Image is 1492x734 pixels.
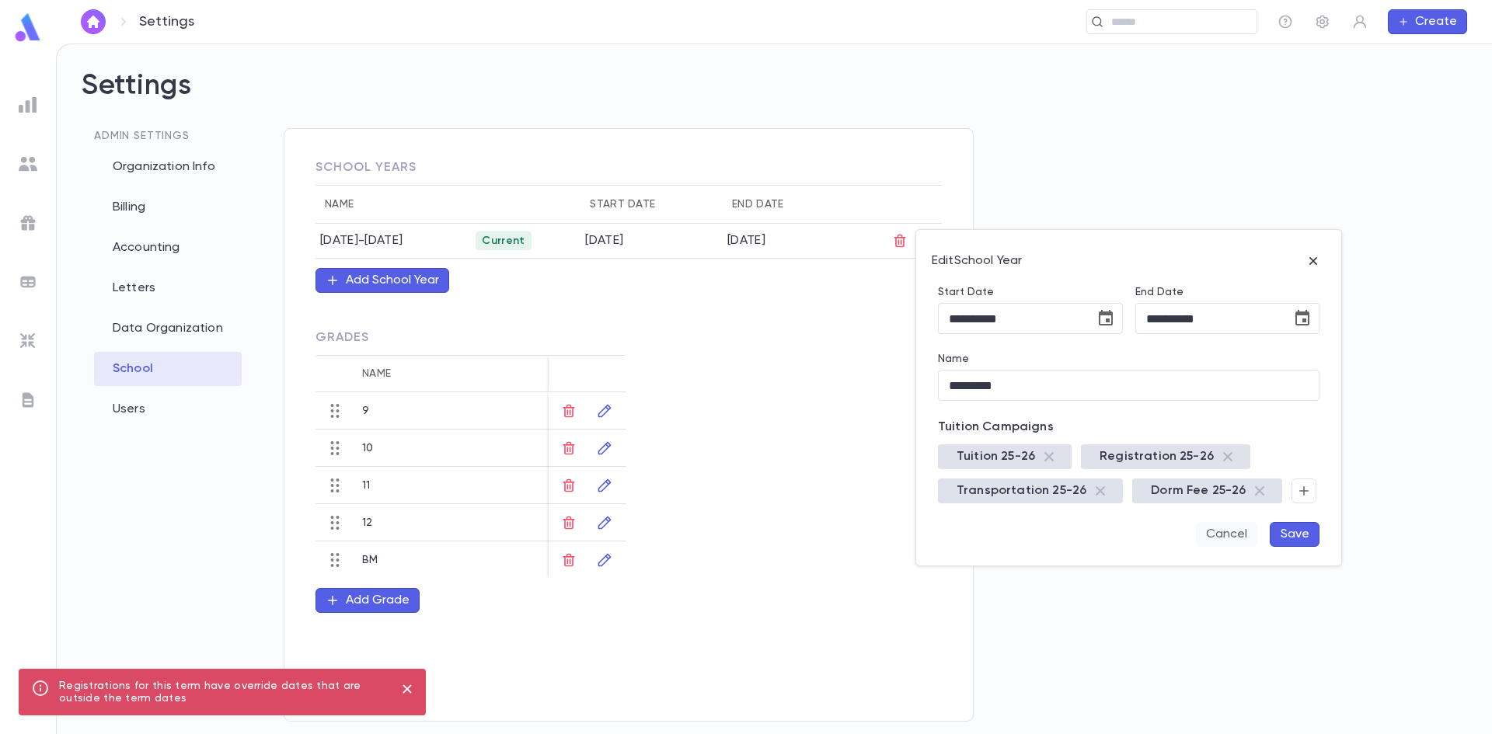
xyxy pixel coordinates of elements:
button: Choose date, selected date is Aug 12, 2026 [1287,303,1318,334]
span: Registration 25-26 [1090,449,1223,464]
p: Tuition Campaigns [938,419,1319,444]
button: Choose date, selected date is Sep 1, 2025 [1090,303,1121,334]
div: Transportation 25-26 [938,478,1123,503]
div: Registration 25-26 [1081,444,1250,469]
p: Edit School Year [932,253,1022,269]
label: End Date [1135,286,1320,298]
label: Name [938,353,970,365]
button: close [395,677,420,701]
div: Tuition 25-26 [938,444,1072,469]
div: Dorm Fee 25-26 [1132,478,1282,503]
button: Cancel [1196,522,1257,547]
button: Save [1270,522,1319,547]
span: Transportation 25-26 [947,483,1096,499]
span: Dorm Fee 25-26 [1142,483,1255,499]
span: Tuition 25-26 [947,449,1044,464]
label: Start Date [938,286,1123,298]
div: Registrations for this term have override dates that are outside the term dates [59,673,382,711]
